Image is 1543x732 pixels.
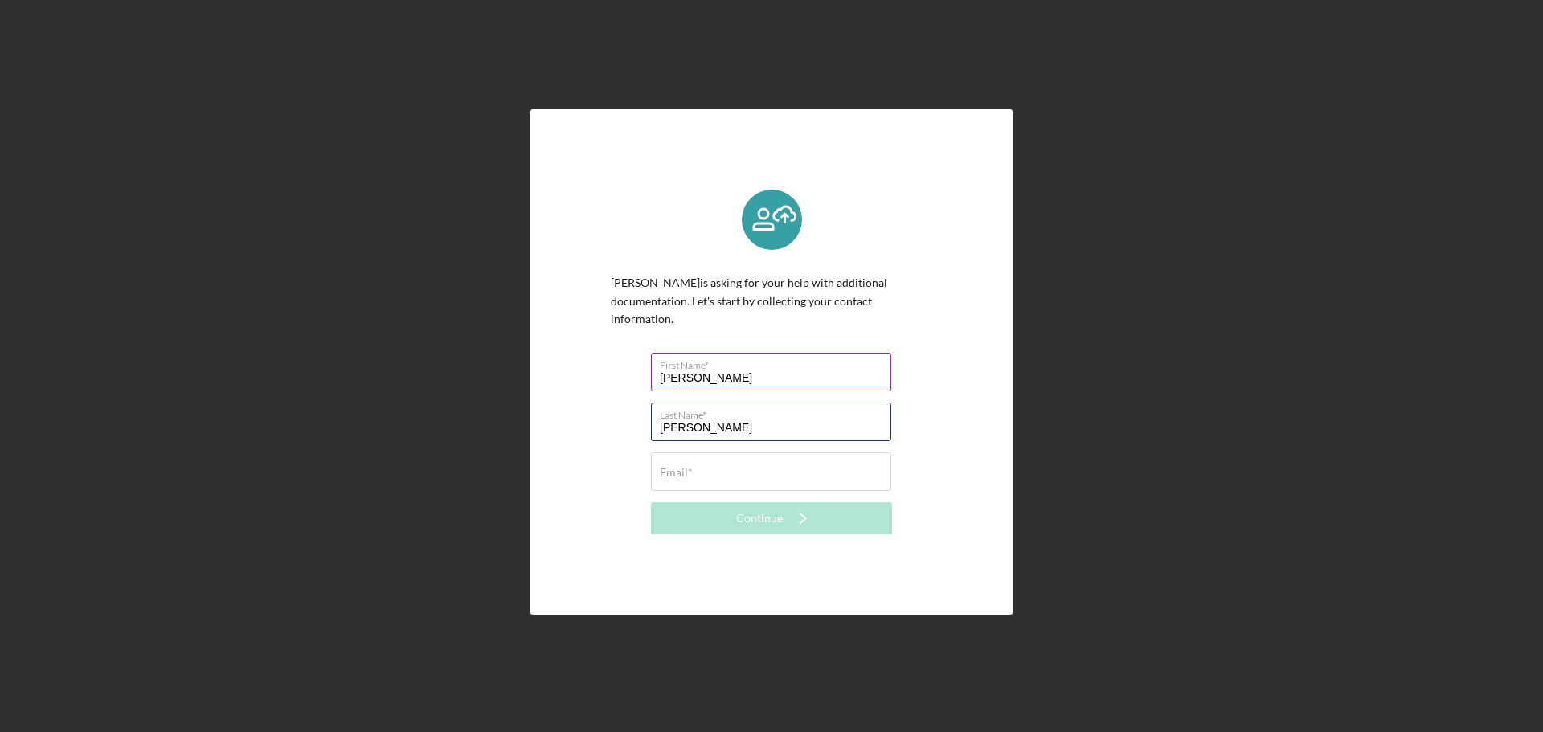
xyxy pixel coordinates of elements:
p: [PERSON_NAME] is asking for your help with additional documentation. Let's start by collecting yo... [611,274,932,328]
label: Email* [660,466,693,479]
label: Last Name* [660,403,891,421]
div: Continue [736,502,783,534]
button: Continue [651,502,892,534]
label: First Name* [660,354,891,371]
